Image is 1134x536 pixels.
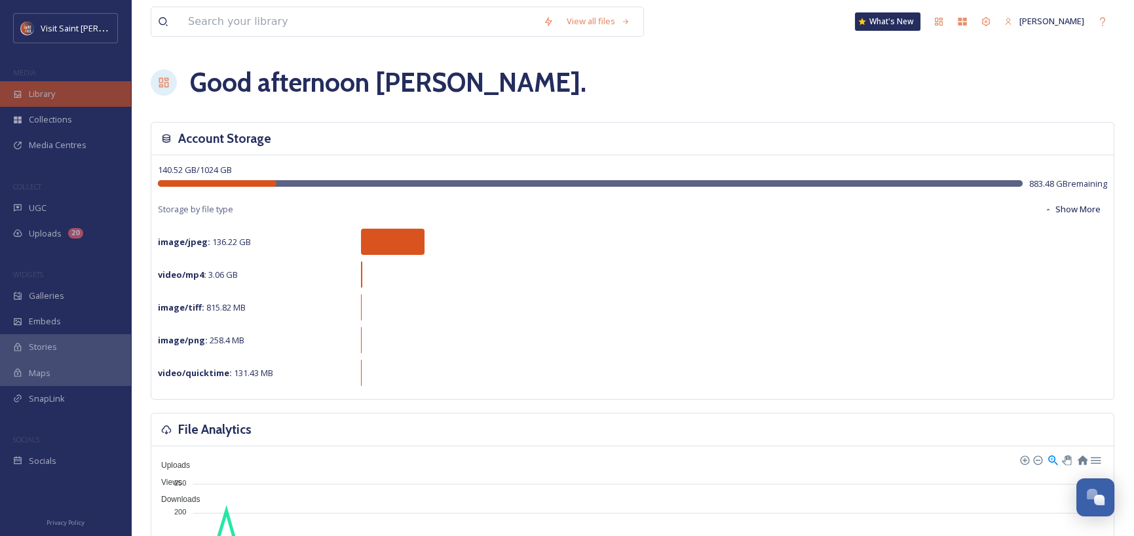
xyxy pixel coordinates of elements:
[158,367,273,379] span: 131.43 MB
[158,269,206,280] strong: video/mp4 :
[158,236,251,248] span: 136.22 GB
[29,202,47,214] span: UGC
[158,301,204,313] strong: image/tiff :
[1032,455,1042,464] div: Zoom Out
[158,203,233,216] span: Storage by file type
[13,434,39,444] span: SOCIALS
[181,7,537,36] input: Search your library
[13,67,36,77] span: MEDIA
[178,420,252,439] h3: File Analytics
[29,315,61,328] span: Embeds
[158,334,208,346] strong: image/png :
[855,12,920,31] a: What's New
[158,367,232,379] strong: video/quicktime :
[29,113,72,126] span: Collections
[29,227,62,240] span: Uploads
[174,478,186,486] tspan: 250
[29,341,57,353] span: Stories
[998,9,1091,34] a: [PERSON_NAME]
[47,514,85,529] a: Privacy Policy
[1019,15,1084,27] span: [PERSON_NAME]
[29,367,50,379] span: Maps
[151,478,182,487] span: Views
[190,63,586,102] h1: Good afternoon [PERSON_NAME] .
[151,461,190,470] span: Uploads
[1047,453,1058,465] div: Selection Zoom
[1038,197,1107,222] button: Show More
[1029,178,1107,190] span: 883.48 GB remaining
[29,392,65,405] span: SnapLink
[68,228,83,239] div: 20
[1076,478,1114,516] button: Open Chat
[1076,453,1087,465] div: Reset Zoom
[158,301,246,313] span: 815.82 MB
[1019,455,1029,464] div: Zoom In
[151,495,200,504] span: Downloads
[29,290,64,302] span: Galleries
[13,269,43,279] span: WIDGETS
[174,508,186,516] tspan: 200
[47,518,85,527] span: Privacy Policy
[29,139,86,151] span: Media Centres
[158,269,238,280] span: 3.06 GB
[178,129,271,148] h3: Account Storage
[13,182,41,191] span: COLLECT
[158,334,244,346] span: 258.4 MB
[29,88,55,100] span: Library
[41,22,145,34] span: Visit Saint [PERSON_NAME]
[158,236,210,248] strong: image/jpeg :
[29,455,56,467] span: Socials
[21,22,34,35] img: Visit%20Saint%20Paul%20Updated%20Profile%20Image.jpg
[560,9,637,34] a: View all files
[158,164,232,176] span: 140.52 GB / 1024 GB
[1062,455,1070,463] div: Panning
[1089,453,1101,465] div: Menu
